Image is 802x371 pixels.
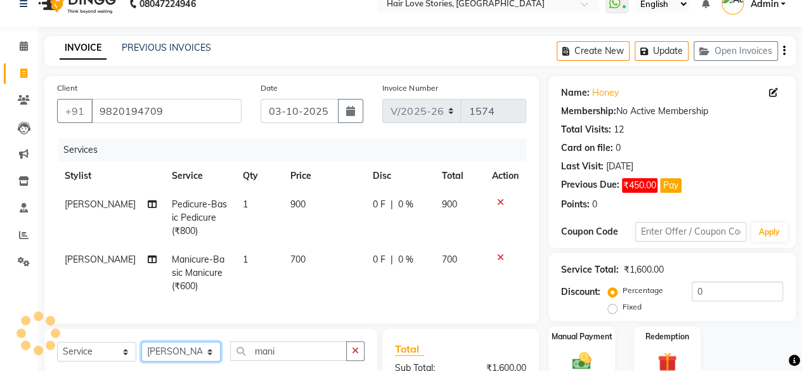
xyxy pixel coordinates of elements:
[58,138,536,162] div: Services
[122,42,211,53] a: PREVIOUS INVOICES
[57,162,164,190] th: Stylist
[391,253,393,266] span: |
[243,254,248,265] span: 1
[552,331,612,342] label: Manual Payment
[398,198,413,211] span: 0 %
[398,253,413,266] span: 0 %
[373,198,385,211] span: 0 F
[65,254,136,265] span: [PERSON_NAME]
[614,123,624,136] div: 12
[172,199,227,237] span: Pedicure-Basic Pedicure (₹800)
[624,263,664,277] div: ₹1,600.00
[290,199,306,210] span: 900
[561,105,783,118] div: No Active Membership
[622,178,657,193] span: ₹450.00
[65,199,136,210] span: [PERSON_NAME]
[623,301,642,313] label: Fixed
[441,254,456,265] span: 700
[561,160,604,173] div: Last Visit:
[57,99,93,123] button: +91
[561,263,619,277] div: Service Total:
[484,162,526,190] th: Action
[373,253,385,266] span: 0 F
[561,86,590,100] div: Name:
[172,254,224,292] span: Manicure-Basic Manicure (₹600)
[606,160,633,173] div: [DATE]
[60,37,107,60] a: INVOICE
[441,199,456,210] span: 900
[635,222,746,242] input: Enter Offer / Coupon Code
[91,99,242,123] input: Search by Name/Mobile/Email/Code
[660,178,682,193] button: Pay
[365,162,434,190] th: Disc
[561,178,619,193] div: Previous Due:
[561,105,616,118] div: Membership:
[434,162,484,190] th: Total
[557,41,630,61] button: Create New
[751,223,787,242] button: Apply
[243,199,248,210] span: 1
[57,82,77,94] label: Client
[561,198,590,211] div: Points:
[235,162,283,190] th: Qty
[164,162,235,190] th: Service
[290,254,306,265] span: 700
[382,82,437,94] label: Invoice Number
[623,285,663,296] label: Percentage
[283,162,365,190] th: Price
[561,225,635,238] div: Coupon Code
[592,198,597,211] div: 0
[561,123,611,136] div: Total Visits:
[592,86,619,100] a: Honey
[645,331,689,342] label: Redemption
[561,141,613,155] div: Card on file:
[395,342,424,356] span: Total
[230,341,347,361] input: Search or Scan
[616,141,621,155] div: 0
[635,41,689,61] button: Update
[391,198,393,211] span: |
[694,41,778,61] button: Open Invoices
[261,82,278,94] label: Date
[561,285,600,299] div: Discount:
